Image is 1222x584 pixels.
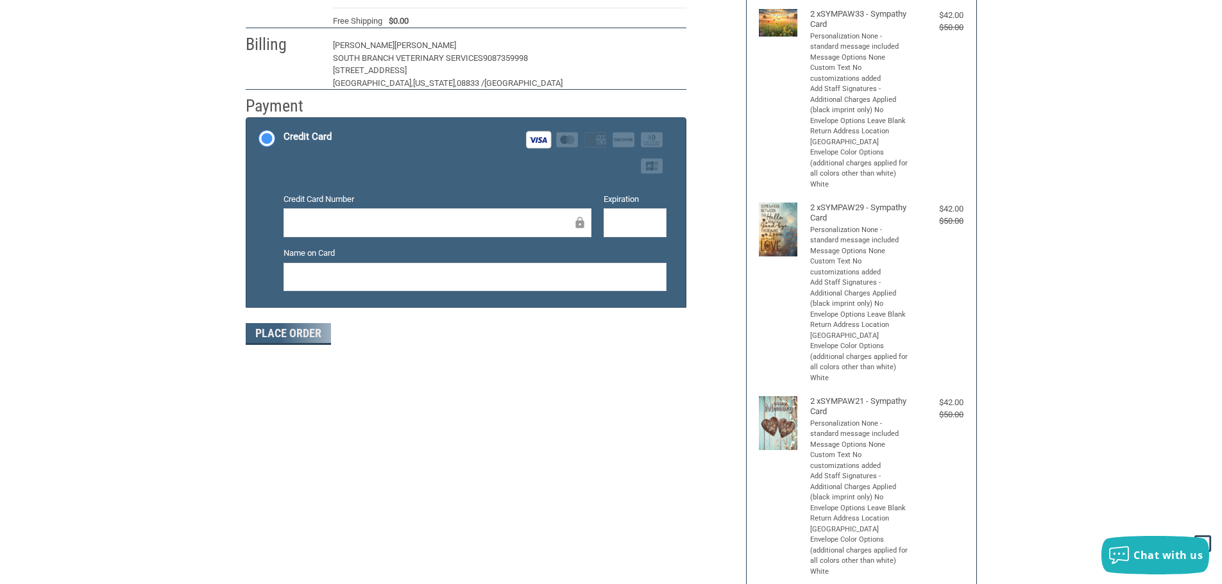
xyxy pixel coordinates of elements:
[246,34,321,55] h2: Billing
[810,513,910,535] li: Return Address Location [GEOGRAPHIC_DATA]
[1133,548,1203,562] span: Chat with us
[810,440,910,451] li: Message Options None
[810,84,910,116] li: Add Staff Signatures - Additional Charges Applied (black imprint only) No
[810,396,910,417] h4: 2 x SYMPAW21 - Sympathy Card
[810,278,910,310] li: Add Staff Signatures - Additional Charges Applied (black imprint only) No
[413,78,457,88] span: [US_STATE],
[810,246,910,257] li: Message Options None
[810,203,910,224] h4: 2 x SYMPAW29 - Sympathy Card
[912,215,963,228] div: $50.00
[246,323,331,345] button: Place Order
[810,320,910,341] li: Return Address Location [GEOGRAPHIC_DATA]
[284,193,591,206] label: Credit Card Number
[395,40,456,50] span: [PERSON_NAME]
[483,53,528,63] span: 9087359998
[810,503,910,514] li: Envelope Options Leave Blank
[810,256,910,278] li: Custom Text No customizations added
[1101,536,1209,574] button: Chat with us
[333,78,413,88] span: [GEOGRAPHIC_DATA],
[810,147,910,190] li: Envelope Color Options (additional charges applied for all colors other than white) White
[912,396,963,409] div: $42.00
[333,15,382,28] span: Free Shipping
[333,65,407,75] span: [STREET_ADDRESS]
[810,126,910,147] li: Return Address Location [GEOGRAPHIC_DATA]
[333,53,483,63] span: South Branch Veterinary Services
[333,40,395,50] span: [PERSON_NAME]
[810,419,910,440] li: Personalization None - standard message included
[810,9,910,30] h4: 2 x SYMPAW33 - Sympathy Card
[912,9,963,22] div: $42.00
[284,126,332,147] div: Credit Card
[912,203,963,215] div: $42.00
[912,21,963,34] div: $50.00
[484,78,563,88] span: [GEOGRAPHIC_DATA]
[810,31,910,53] li: Personalization None - standard message included
[810,450,910,471] li: Custom Text No customizations added
[284,247,666,260] label: Name on Card
[810,310,910,321] li: Envelope Options Leave Blank
[810,225,910,246] li: Personalization None - standard message included
[382,15,409,28] span: $0.00
[810,535,910,577] li: Envelope Color Options (additional charges applied for all colors other than white) White
[810,53,910,63] li: Message Options None
[604,193,666,206] label: Expiration
[912,408,963,421] div: $50.00
[457,78,484,88] span: 08833 /
[810,341,910,383] li: Envelope Color Options (additional charges applied for all colors other than white) White
[810,471,910,503] li: Add Staff Signatures - Additional Charges Applied (black imprint only) No
[810,63,910,84] li: Custom Text No customizations added
[246,96,321,117] h2: Payment
[810,116,910,127] li: Envelope Options Leave Blank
